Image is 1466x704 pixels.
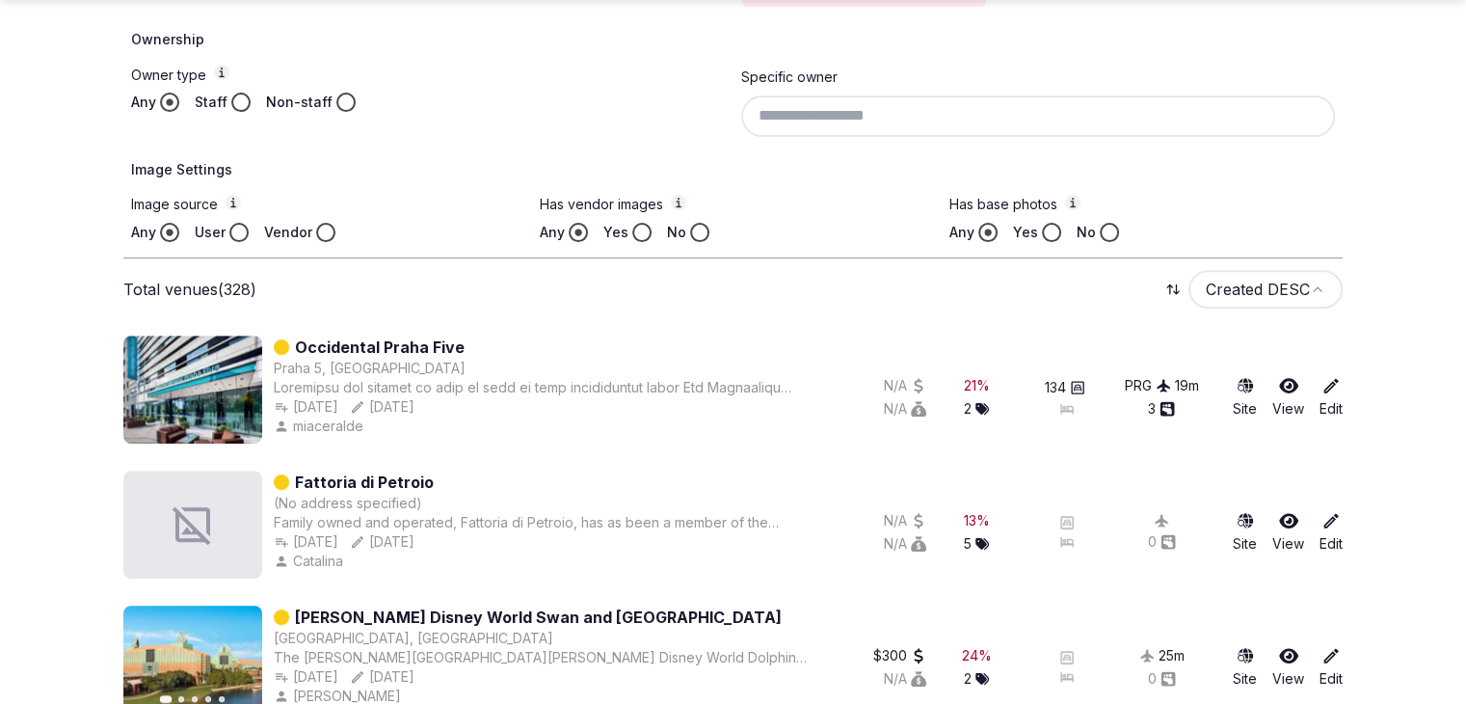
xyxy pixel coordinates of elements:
[884,399,926,419] button: N/A
[1233,376,1257,419] a: Site
[274,552,347,571] button: Catalina
[667,223,686,242] label: No
[219,696,225,702] button: Go to slide 5
[274,359,466,378] button: Praha 5, [GEOGRAPHIC_DATA]
[540,195,925,215] label: Has vendor images
[123,336,262,444] img: Featured image for Occidental Praha Five
[350,397,414,417] button: [DATE]
[131,30,1335,49] h4: Ownership
[671,195,686,210] button: Has vendor images
[123,279,256,300] p: Total venues (328)
[1065,195,1080,210] button: Has base photos
[884,534,926,554] button: N/A
[131,160,1335,179] h4: Image Settings
[964,376,990,395] button: 21%
[962,646,992,665] div: 24 %
[540,223,565,242] label: Any
[964,399,989,419] button: 2
[1148,399,1175,419] button: 3
[964,376,990,395] div: 21 %
[884,669,926,689] button: N/A
[274,417,367,436] button: miaceralde
[131,65,726,85] label: Owner type
[949,195,1335,215] label: Has base photos
[295,606,782,629] a: [PERSON_NAME] Disney World Swan and [GEOGRAPHIC_DATA]
[964,511,990,530] div: 13 %
[1013,223,1038,242] label: Yes
[1272,511,1304,554] a: View
[295,336,465,359] a: Occidental Praha Five
[350,667,414,687] button: [DATE]
[1077,223,1096,242] label: No
[949,223,974,242] label: Any
[1175,376,1199,395] div: 19 m
[884,511,926,530] button: N/A
[873,646,926,665] button: $300
[350,532,414,552] button: [DATE]
[741,68,838,85] label: Specific owner
[1175,376,1199,395] button: 19m
[884,376,926,395] button: N/A
[131,223,156,242] label: Any
[1272,376,1304,419] a: View
[1159,646,1185,665] button: 25m
[1125,376,1171,395] button: PRG
[1045,378,1066,397] span: 134
[214,65,229,80] button: Owner type
[274,629,553,648] button: [GEOGRAPHIC_DATA], [GEOGRAPHIC_DATA]
[1045,378,1085,397] button: 134
[1148,669,1176,689] button: 0
[274,667,338,687] button: [DATE]
[195,93,227,112] label: Staff
[964,511,990,530] button: 13%
[264,223,312,242] label: Vendor
[226,195,241,210] button: Image source
[205,696,211,702] button: Go to slide 4
[274,513,814,532] div: Family owned and operated, Fattoria di Petroio, has as been a member of the Consorzio del Chianti...
[274,494,422,513] button: (No address specified)
[266,93,333,112] label: Non-staff
[274,532,338,552] button: [DATE]
[192,696,198,702] button: Go to slide 3
[964,669,989,689] button: 2
[1233,511,1257,554] a: Site
[131,195,517,215] label: Image source
[178,696,184,702] button: Go to slide 2
[1148,532,1176,552] button: 0
[964,534,989,554] button: 5
[1159,646,1185,665] div: 25 m
[295,471,434,494] a: Fattoria di Petroio
[274,648,814,667] div: The [PERSON_NAME][GEOGRAPHIC_DATA][PERSON_NAME] Disney World Dolphin and [PERSON_NAME][GEOGRAPHIC...
[274,397,338,417] button: [DATE]
[274,378,814,397] div: Loremipsu dol sitamet co adip el sedd ei temp incididuntut labor Etd Magnaaliqu Enima Mini**** ve...
[1319,376,1343,419] a: Edit
[603,223,628,242] label: Yes
[1233,646,1257,689] button: Site
[1319,646,1343,689] a: Edit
